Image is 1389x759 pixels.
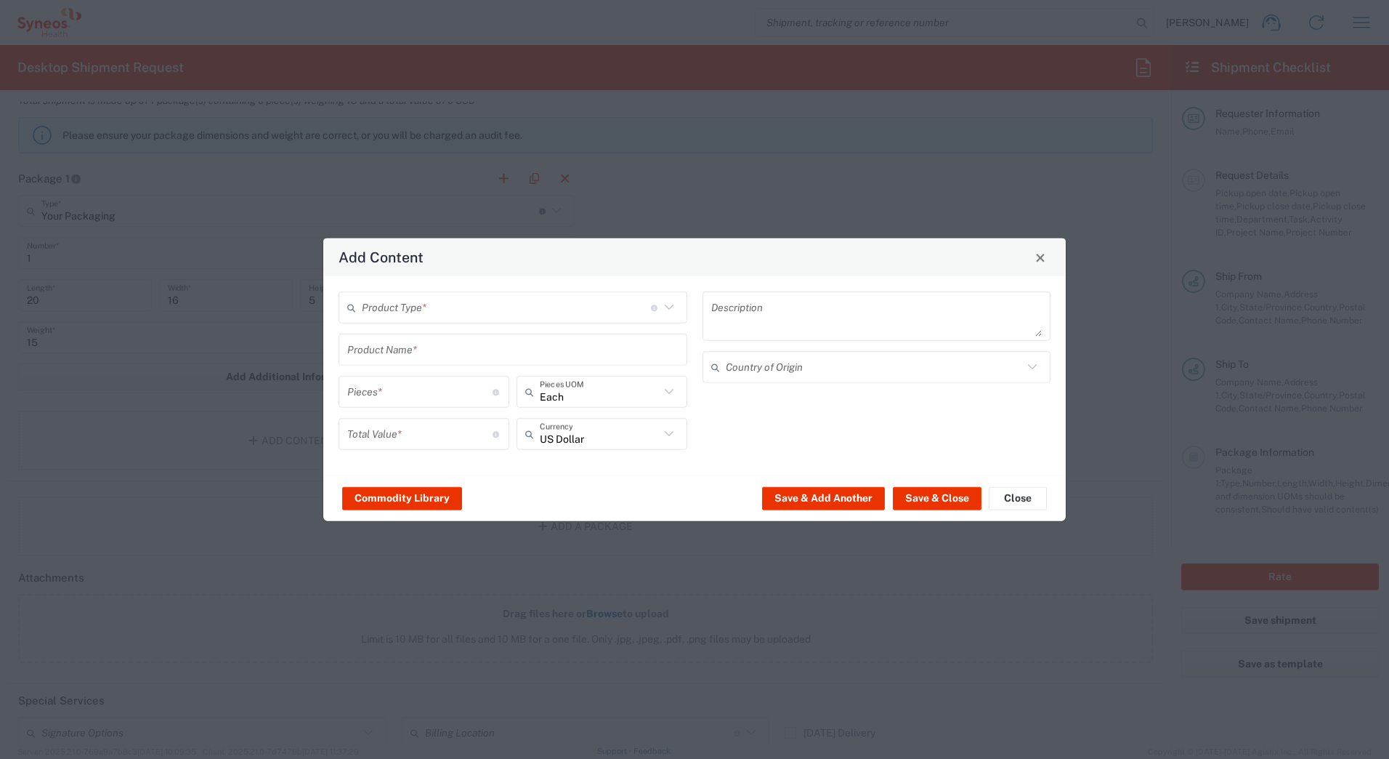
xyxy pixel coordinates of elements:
button: Save & Close [893,486,981,510]
h4: Add Content [339,246,424,268]
button: Close [989,486,1047,510]
button: Close [1030,247,1050,268]
button: Save & Add Another [762,486,885,510]
button: Commodity Library [342,486,462,510]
